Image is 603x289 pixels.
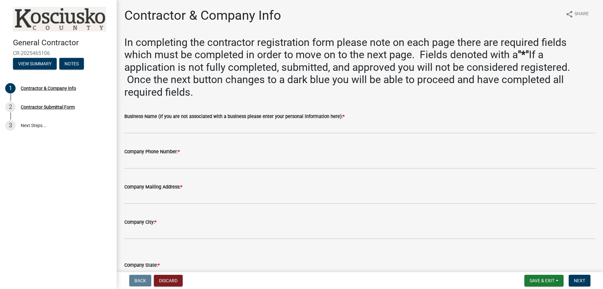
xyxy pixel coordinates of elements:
[124,263,160,268] label: Company State:
[124,8,281,23] h1: Contractor & Company Info
[5,83,16,93] div: 1
[129,275,151,286] button: Back
[124,185,182,189] label: Company Mailing Address:
[565,10,573,18] i: share
[124,36,595,98] h2: In completing the contractor registration form please note on each page there are required fields...
[560,8,594,20] button: shareShare
[134,278,146,283] span: Back
[59,58,84,70] button: Notes
[13,7,106,31] img: Kosciusko County, Indiana
[21,105,75,109] div: Contractor Submittal Form
[13,58,57,70] button: View Summary
[569,275,590,286] button: Next
[124,150,180,154] label: Company Phone Number:
[154,275,183,286] button: Discard
[124,114,345,119] label: Business Name (If you are not associated with a business please enter your personal information h...
[524,275,563,286] button: Save & Exit
[59,61,84,67] wm-modal-confirm: Notes
[13,50,104,56] span: CR-2025465106
[574,278,585,283] span: Next
[13,61,57,67] wm-modal-confirm: Summary
[21,86,76,91] div: Contractor & Company Info
[575,10,589,18] span: Share
[529,278,554,283] span: Save & Exit
[124,220,156,225] label: Company City:
[13,38,111,48] h4: General Contractor
[5,102,16,112] div: 2
[5,120,16,131] div: 3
